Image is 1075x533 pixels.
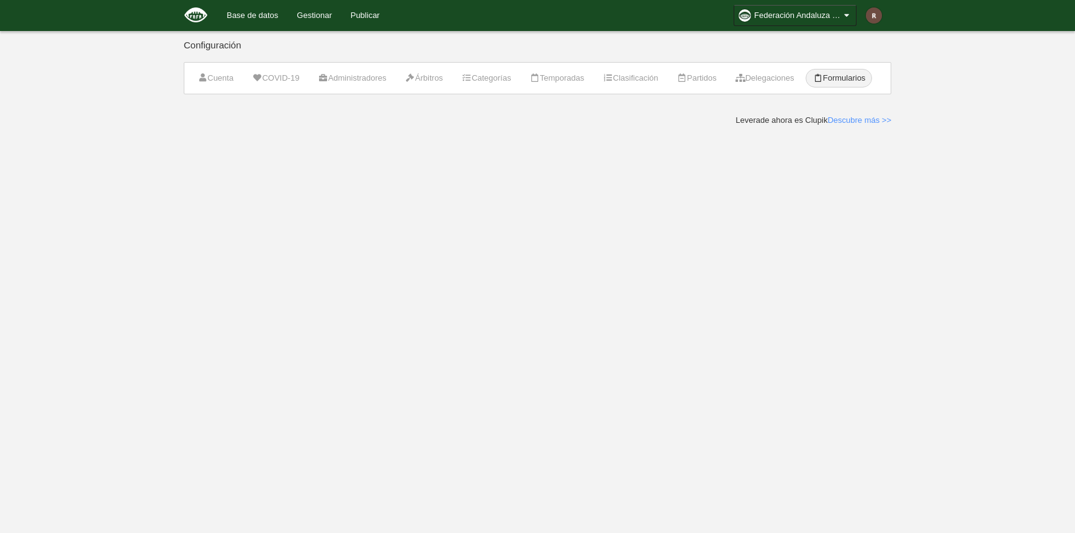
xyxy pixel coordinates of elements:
a: Descubre más >> [827,115,891,125]
a: Partidos [670,69,724,87]
div: Leverade ahora es Clupik [735,115,891,126]
a: Delegaciones [728,69,801,87]
a: Administradores [311,69,393,87]
img: OaPSKd2Ae47e.30x30.jpg [739,9,751,22]
a: COVID-19 [245,69,306,87]
a: Árbitros [398,69,450,87]
div: Configuración [184,40,891,62]
a: Cuenta [191,69,240,87]
img: c2l6ZT0zMHgzMCZmcz05JnRleHQ9UiZiZz02ZDRjNDE%3D.png [866,7,882,24]
span: Federación Andaluza de Fútbol Americano [754,9,841,22]
a: Categorías [455,69,518,87]
a: Temporadas [523,69,591,87]
a: Formularios [806,69,872,87]
img: Federación Andaluza de Fútbol Americano [184,7,208,22]
a: Clasificación [596,69,665,87]
a: Federación Andaluza de Fútbol Americano [734,5,857,26]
